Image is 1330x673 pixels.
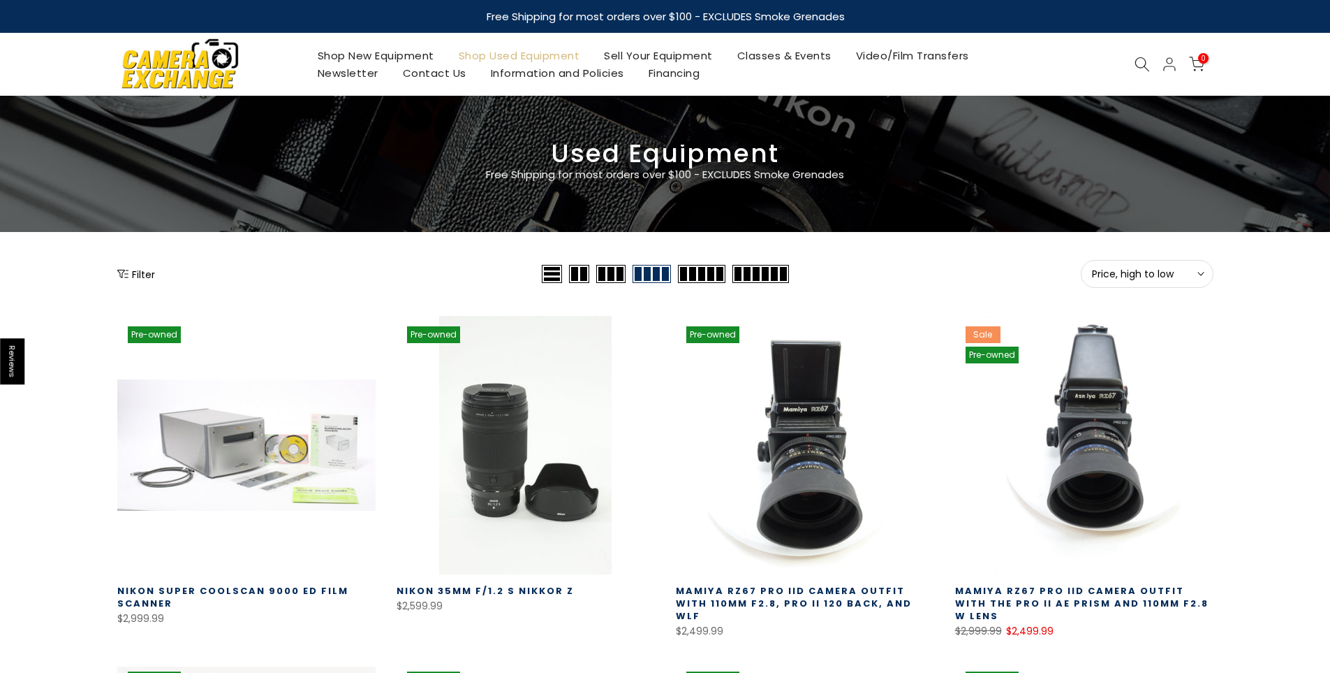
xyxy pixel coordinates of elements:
a: Information and Policies [478,64,636,82]
a: Contact Us [390,64,478,82]
a: Mamiya RZ67 Pro IID Camera Outfit with the Pro II AE Prism and 110MM F2.8 W Lens [955,584,1209,623]
a: Shop Used Equipment [446,47,592,64]
a: Nikon Super Coolscan 9000 ED Film Scanner [117,584,348,610]
a: Newsletter [305,64,390,82]
button: Price, high to low [1081,260,1213,288]
div: $2,999.99 [117,610,376,628]
strong: Free Shipping for most orders over $100 - EXCLUDES Smoke Grenades [486,9,844,24]
span: Price, high to low [1092,268,1202,280]
a: Sell Your Equipment [592,47,725,64]
a: Mamiya RZ67 Pro IID Camera Outfit with 110MM F2.8, Pro II 120 Back, and WLF [676,584,912,623]
h3: Used Equipment [117,145,1213,163]
a: Classes & Events [725,47,843,64]
p: Free Shipping for most orders over $100 - EXCLUDES Smoke Grenades [404,166,927,183]
button: Show filters [117,267,155,281]
div: $2,599.99 [397,598,655,615]
a: Shop New Equipment [305,47,446,64]
del: $2,999.99 [955,624,1002,638]
a: Nikon 35mm f/1.2 S Nikkor Z [397,584,574,598]
div: $2,499.99 [676,623,934,640]
ins: $2,499.99 [1006,623,1054,640]
span: 0 [1198,53,1209,64]
a: Video/Film Transfers [843,47,981,64]
a: Financing [636,64,712,82]
a: 0 [1189,57,1204,72]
